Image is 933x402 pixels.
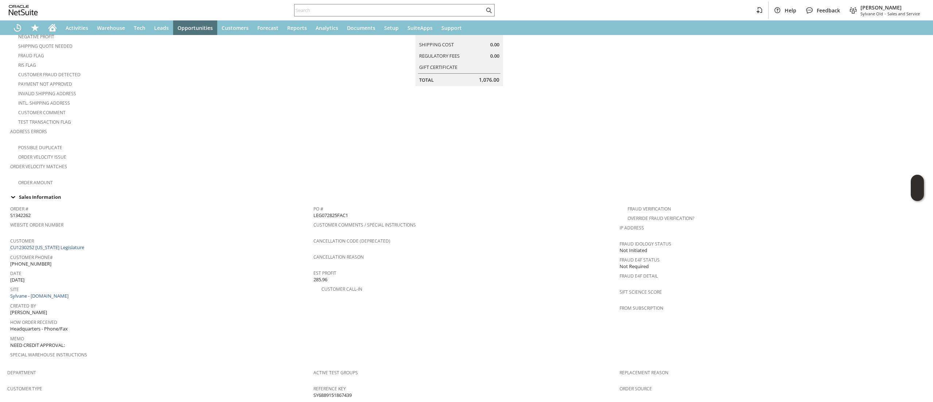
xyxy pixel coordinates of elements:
[860,4,920,11] span: [PERSON_NAME]
[479,76,499,84] span: 1,076.00
[311,20,343,35] a: Analytics
[313,206,323,212] a: PO #
[18,90,76,97] a: Invalid Shipping Address
[10,342,65,349] span: NEED CREDIT APPROVAL:
[97,24,125,31] span: Warehouse
[437,20,466,35] a: Support
[18,179,53,186] a: Order Amount
[316,24,338,31] span: Analytics
[620,289,662,295] a: Sift Science Score
[419,64,457,70] a: Gift Certificate
[48,23,57,32] svg: Home
[7,192,923,202] div: Sales Information
[287,24,307,31] span: Reports
[313,270,336,276] a: Est Profit
[347,24,375,31] span: Documents
[10,260,51,267] span: [PHONE_NUMBER]
[10,163,67,170] a: Order Velocity Matches
[61,20,93,35] a: Activities
[313,222,416,228] a: Customer Comments / Special Instructions
[860,11,883,16] span: Sylvane Old
[134,24,145,31] span: Tech
[222,24,249,31] span: Customers
[18,53,44,59] a: Fraud Flag
[129,20,150,35] a: Tech
[10,352,87,358] a: Special Warehouse Instructions
[18,154,66,160] a: Order Velocity Issue
[313,370,358,376] a: Active Test Groups
[217,20,253,35] a: Customers
[10,319,57,325] a: How Order Received
[283,20,311,35] a: Reports
[620,257,660,263] a: Fraud E4F Status
[7,192,926,202] td: Sales Information
[10,303,36,309] a: Created By
[490,53,499,59] span: 0.00
[10,277,24,283] span: [DATE]
[628,206,671,212] a: Fraud Verification
[380,20,403,35] a: Setup
[887,11,920,16] span: Sales and Service
[10,336,24,342] a: Memo
[313,386,346,392] a: Reference Key
[321,286,362,292] a: Customer Call-in
[490,41,499,48] span: 0.00
[441,24,462,31] span: Support
[911,175,924,201] iframe: Click here to launch Oracle Guided Learning Help Panel
[13,23,22,32] svg: Recent Records
[384,24,399,31] span: Setup
[407,24,433,31] span: SuiteApps
[18,100,70,106] a: Intl. Shipping Address
[18,119,71,125] a: Test Transaction Flag
[10,286,19,293] a: Site
[18,144,62,151] a: Possible Duplicate
[18,71,81,78] a: Customer Fraud Detected
[419,41,454,48] a: Shipping Cost
[10,128,47,135] a: Address Errors
[419,77,434,83] a: Total
[620,386,652,392] a: Order Source
[26,20,44,35] div: Shortcuts
[620,370,668,376] a: Replacement reason
[150,20,173,35] a: Leads
[911,188,924,201] span: Oracle Guided Learning Widget. To move around, please hold and drag
[18,81,72,87] a: Payment not approved
[253,20,283,35] a: Forecast
[403,20,437,35] a: SuiteApps
[620,263,649,270] span: Not Required
[313,254,364,260] a: Cancellation Reason
[173,20,217,35] a: Opportunities
[177,24,213,31] span: Opportunities
[66,24,88,31] span: Activities
[257,24,278,31] span: Forecast
[10,212,31,219] span: S1342262
[93,20,129,35] a: Warehouse
[885,11,886,16] span: -
[10,293,70,299] a: Sylvane - [DOMAIN_NAME]
[313,238,390,244] a: Cancellation Code (deprecated)
[313,276,327,283] span: 285.96
[785,7,796,14] span: Help
[10,206,28,212] a: Order #
[294,6,484,15] input: Search
[10,222,63,228] a: Website Order Number
[343,20,380,35] a: Documents
[10,238,34,244] a: Customer
[628,215,694,221] a: Override Fraud Verification?
[419,53,460,59] a: Regulatory Fees
[10,244,86,251] a: CU1230252 [US_STATE] Legislature
[313,212,348,219] span: LEG072825FAC1
[620,273,658,279] a: Fraud E4F Detail
[10,325,68,332] span: Headquarters - Phone/Fax
[313,392,352,399] span: SY6889151867439
[18,109,66,116] a: Customer Comment
[7,386,42,392] a: Customer Type
[44,20,61,35] a: Home
[10,254,53,260] a: Customer Phone#
[7,370,36,376] a: Department
[9,20,26,35] a: Recent Records
[31,23,39,32] svg: Shortcuts
[620,247,647,254] span: Not Initiated
[9,5,38,15] svg: logo
[18,34,54,40] a: Negative Profit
